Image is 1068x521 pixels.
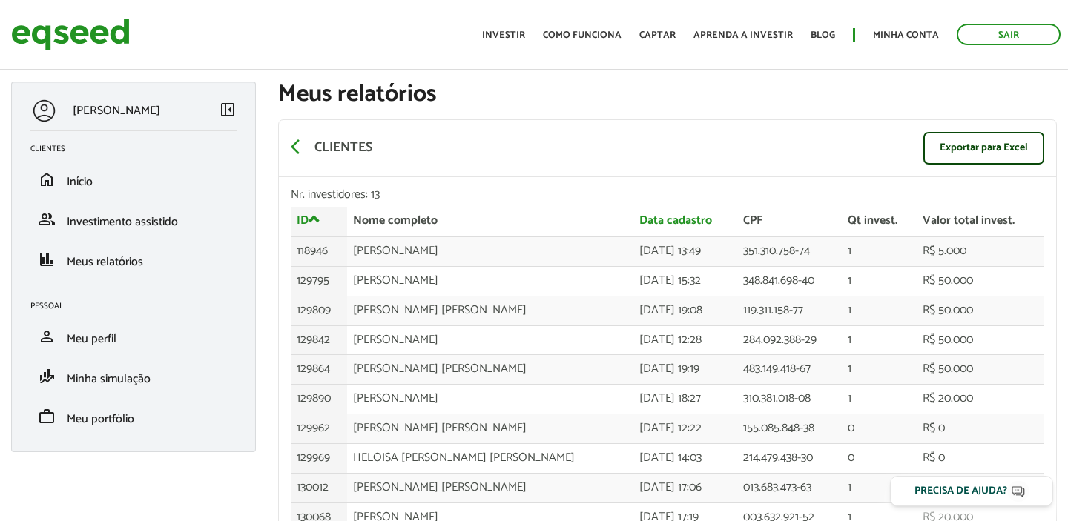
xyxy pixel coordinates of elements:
span: Investimento assistido [67,212,178,232]
span: Início [67,172,93,192]
th: CPF [737,207,842,236]
a: ID [297,213,320,227]
td: 351.310.758-74 [737,236,842,266]
a: finance_modeMinha simulação [30,368,237,385]
td: 214.479.438-30 [737,443,842,473]
a: Blog [811,30,835,40]
td: [PERSON_NAME] [PERSON_NAME] [347,414,633,444]
td: 1 [842,355,917,385]
a: Aprenda a investir [693,30,793,40]
span: work [38,408,56,425]
p: [PERSON_NAME] [73,104,160,118]
td: 129969 [291,443,347,473]
a: homeInício [30,170,237,188]
td: [PERSON_NAME] [347,385,633,414]
span: finance_mode [38,368,56,385]
td: R$ 20.000 [917,473,1044,502]
li: Meu portfólio [19,396,248,437]
span: group [38,210,56,228]
span: Minha simulação [67,369,151,389]
a: groupInvestimento assistido [30,210,237,228]
td: 1 [842,236,917,266]
td: 1 [842,296,917,325]
td: 1 [842,385,917,414]
td: 129842 [291,325,347,355]
td: R$ 50.000 [917,296,1044,325]
li: Meus relatórios [19,239,248,279]
td: 155.085.848-38 [737,414,842,444]
td: 118946 [291,236,347,266]
a: Sair [957,24,1061,45]
div: Nr. investidores: 13 [291,189,1044,201]
td: R$ 50.000 [917,266,1044,296]
a: Exportar para Excel [923,132,1044,165]
td: 1 [842,325,917,355]
td: [DATE] 12:22 [633,414,737,444]
li: Minha simulação [19,356,248,396]
span: Meu perfil [67,329,116,349]
td: [DATE] 12:28 [633,325,737,355]
td: [DATE] 15:32 [633,266,737,296]
td: 013.683.473-63 [737,473,842,502]
td: R$ 50.000 [917,355,1044,385]
th: Nome completo [347,207,633,236]
td: 129890 [291,385,347,414]
h2: Clientes [30,145,248,153]
td: 129809 [291,296,347,325]
h2: Pessoal [30,302,248,311]
span: home [38,170,56,188]
span: person [38,328,56,345]
a: Minha conta [873,30,939,40]
td: 1 [842,473,917,502]
a: Investir [482,30,525,40]
a: financeMeus relatórios [30,250,237,268]
a: arrow_back_ios [291,138,309,159]
td: [DATE] 19:19 [633,355,737,385]
td: 0 [842,443,917,473]
p: Clientes [314,140,372,156]
span: Meu portfólio [67,409,134,429]
td: HELOISA [PERSON_NAME] [PERSON_NAME] [347,443,633,473]
a: personMeu perfil [30,328,237,345]
li: Investimento assistido [19,199,248,239]
td: [PERSON_NAME] [PERSON_NAME] [347,355,633,385]
td: [PERSON_NAME] [347,266,633,296]
td: 130012 [291,473,347,502]
td: R$ 20.000 [917,385,1044,414]
a: Captar [639,30,676,40]
td: 129795 [291,266,347,296]
td: [PERSON_NAME] [PERSON_NAME] [347,473,633,502]
td: R$ 5.000 [917,236,1044,266]
a: Como funciona [543,30,622,40]
td: 483.149.418-67 [737,355,842,385]
td: R$ 0 [917,414,1044,444]
td: [DATE] 19:08 [633,296,737,325]
td: 284.092.388-29 [737,325,842,355]
th: Valor total invest. [917,207,1044,236]
a: Data cadastro [639,215,712,227]
td: R$ 0 [917,443,1044,473]
td: 129962 [291,414,347,444]
td: 310.381.018-08 [737,385,842,414]
td: [DATE] 14:03 [633,443,737,473]
li: Meu perfil [19,316,248,356]
td: 1 [842,266,917,296]
th: Qt invest. [842,207,917,236]
td: [DATE] 18:27 [633,385,737,414]
span: left_panel_close [219,101,237,119]
span: finance [38,250,56,268]
td: [PERSON_NAME] [PERSON_NAME] [347,296,633,325]
td: 119.311.158-77 [737,296,842,325]
td: R$ 50.000 [917,325,1044,355]
h1: Meus relatórios [278,82,1057,107]
a: workMeu portfólio [30,408,237,425]
img: EqSeed [11,15,130,54]
span: Meus relatórios [67,252,143,272]
td: 129864 [291,355,347,385]
td: [DATE] 13:49 [633,236,737,266]
a: Colapsar menu [219,101,237,122]
td: [DATE] 17:06 [633,473,737,502]
td: 0 [842,414,917,444]
li: Início [19,159,248,199]
td: [PERSON_NAME] [347,236,633,266]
